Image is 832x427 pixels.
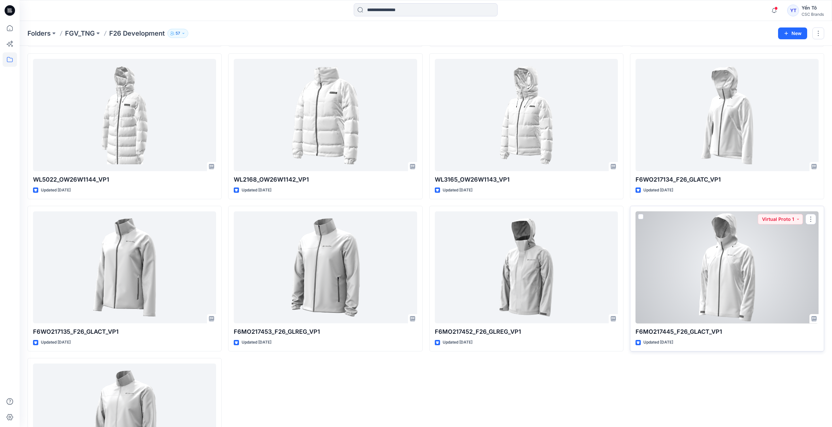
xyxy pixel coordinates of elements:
[802,12,824,17] div: CSC Brands
[33,327,216,336] p: F6WO217135_F26_GLACT_VP1
[443,339,472,346] p: Updated [DATE]
[435,327,618,336] p: F6MO217452_F26_GLREG_VP1
[636,211,819,324] a: F6MO217445_F26_GLACT_VP1
[636,327,819,336] p: F6MO217445_F26_GLACT_VP1
[234,59,417,171] a: WL2168_OW26W1142_VP1
[787,5,799,16] div: YT
[234,175,417,184] p: WL2168_OW26W1142_VP1
[242,339,271,346] p: Updated [DATE]
[234,327,417,336] p: F6MO217453_F26_GLREG_VP1
[167,29,188,38] button: 57
[435,175,618,184] p: WL3165_OW26W1143_VP1
[435,211,618,324] a: F6MO217452_F26_GLREG_VP1
[41,187,71,194] p: Updated [DATE]
[41,339,71,346] p: Updated [DATE]
[234,211,417,324] a: F6MO217453_F26_GLREG_VP1
[443,187,472,194] p: Updated [DATE]
[643,339,673,346] p: Updated [DATE]
[636,175,819,184] p: F6WO217134_F26_GLATC_VP1
[636,59,819,171] a: F6WO217134_F26_GLATC_VP1
[33,175,216,184] p: WL5022_OW26W1144_VP1
[27,29,51,38] a: Folders
[65,29,95,38] a: FGV_TNG
[778,27,807,39] button: New
[435,59,618,171] a: WL3165_OW26W1143_VP1
[176,30,180,37] p: 57
[643,187,673,194] p: Updated [DATE]
[33,59,216,171] a: WL5022_OW26W1144_VP1
[109,29,165,38] p: F26 Development
[242,187,271,194] p: Updated [DATE]
[33,211,216,324] a: F6WO217135_F26_GLACT_VP1
[802,4,824,12] div: Yến Tô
